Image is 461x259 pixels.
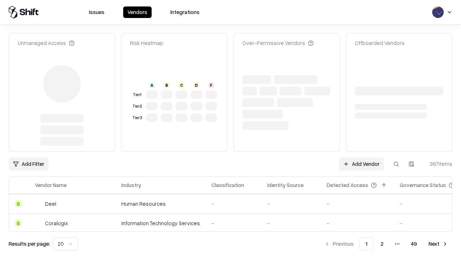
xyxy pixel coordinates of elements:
div: Identity Source [267,181,304,189]
div: C [179,82,184,88]
div: A [149,82,155,88]
div: Detected Access [327,181,368,189]
div: Classification [211,181,244,189]
button: 2 [375,237,389,250]
div: D [193,82,199,88]
div: - [327,219,388,227]
div: Human Resources [121,200,200,208]
nav: pagination [320,237,452,250]
div: - [267,200,315,208]
div: Deel [45,200,56,208]
div: Governance Status [400,181,446,189]
button: Next [424,237,452,250]
button: Add Filter [9,158,49,171]
div: Tier 1 [131,92,143,98]
div: Industry [121,181,141,189]
div: Coralogix [45,219,68,227]
div: - [211,200,256,208]
div: Risk Heatmap [130,39,163,47]
p: Results per page: [9,240,50,247]
img: Deel [35,200,42,207]
div: - [211,219,256,227]
div: - [267,219,315,227]
div: 967 items [424,160,452,168]
div: Over-Permissive Vendors [242,39,314,47]
div: Tier 3 [131,115,143,121]
div: Tier 2 [131,103,143,109]
button: Integrations [166,6,204,18]
div: F [208,82,214,88]
div: Unmanaged Access [18,39,75,47]
div: Information Technology Services [121,219,200,227]
button: 1 [359,237,373,250]
div: B [15,219,22,227]
button: Vendors [123,6,152,18]
div: Offboarded Vendors [355,39,404,47]
img: Coralogix [35,219,42,227]
div: B [164,82,170,88]
button: 49 [405,237,423,250]
div: Vendor Name [35,181,67,189]
a: Add Vendor [339,158,384,171]
div: - [327,200,388,208]
button: Issues [85,6,109,18]
div: B [15,200,22,207]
